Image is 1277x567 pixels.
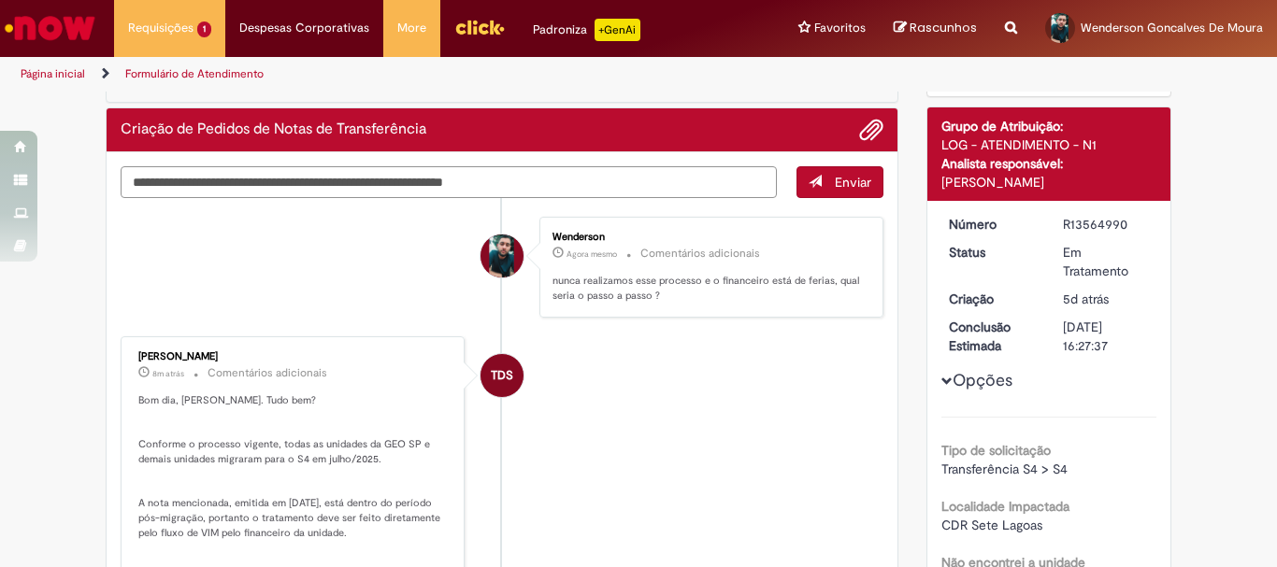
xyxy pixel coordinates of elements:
[935,215,1050,234] dt: Número
[1063,290,1150,308] div: 25/09/2025 07:17:18
[397,19,426,37] span: More
[640,246,760,262] small: Comentários adicionais
[1063,215,1150,234] div: R13564990
[941,173,1157,191] div: [PERSON_NAME]
[14,57,838,92] ul: Trilhas de página
[197,21,211,37] span: 1
[491,353,513,398] span: TDS
[121,166,777,198] textarea: Digite sua mensagem aqui...
[941,517,1042,533] span: CDR Sete Lagoas
[208,365,327,381] small: Comentários adicionais
[125,66,264,81] a: Formulário de Atendimento
[941,442,1051,459] b: Tipo de solicitação
[835,174,871,191] span: Enviar
[910,19,977,36] span: Rascunhos
[239,19,369,37] span: Despesas Corporativas
[138,351,450,362] div: [PERSON_NAME]
[454,13,505,41] img: click_logo_yellow_360x200.png
[1063,291,1109,307] span: 5d atrás
[935,318,1050,355] dt: Conclusão Estimada
[941,154,1157,173] div: Analista responsável:
[533,19,640,41] div: Padroniza
[1063,291,1109,307] time: 25/09/2025 07:17:18
[152,368,184,379] span: 8m atrás
[814,19,866,37] span: Favoritos
[894,20,977,37] a: Rascunhos
[567,248,617,260] time: 29/09/2025 09:52:31
[935,290,1050,308] dt: Criação
[2,9,98,47] img: ServiceNow
[796,166,883,198] button: Enviar
[595,19,640,41] p: +GenAi
[481,234,524,277] div: Wenderson
[552,274,864,303] p: nunca realizamos esse processo e o financeiro está de ferias, qual seria o passo a passo ?
[1081,20,1263,35] span: Wenderson Goncalves De Moura
[1063,318,1150,355] div: [DATE] 16:27:37
[859,118,883,142] button: Adicionar anexos
[552,232,864,243] div: Wenderson
[21,66,85,81] a: Página inicial
[567,248,617,260] span: Agora mesmo
[1063,243,1150,280] div: Em Tratamento
[152,368,184,379] time: 29/09/2025 09:45:03
[128,19,194,37] span: Requisições
[935,243,1050,262] dt: Status
[121,121,426,138] h2: Criação de Pedidos de Notas de Transferência Histórico de tíquete
[941,117,1157,135] div: Grupo de Atribuição:
[941,135,1157,154] div: LOG - ATENDIMENTO - N1
[941,498,1069,515] b: Localidade Impactada
[941,461,1068,477] span: Transferência S4 > S4
[481,354,524,397] div: Tawan Da Silva Costa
